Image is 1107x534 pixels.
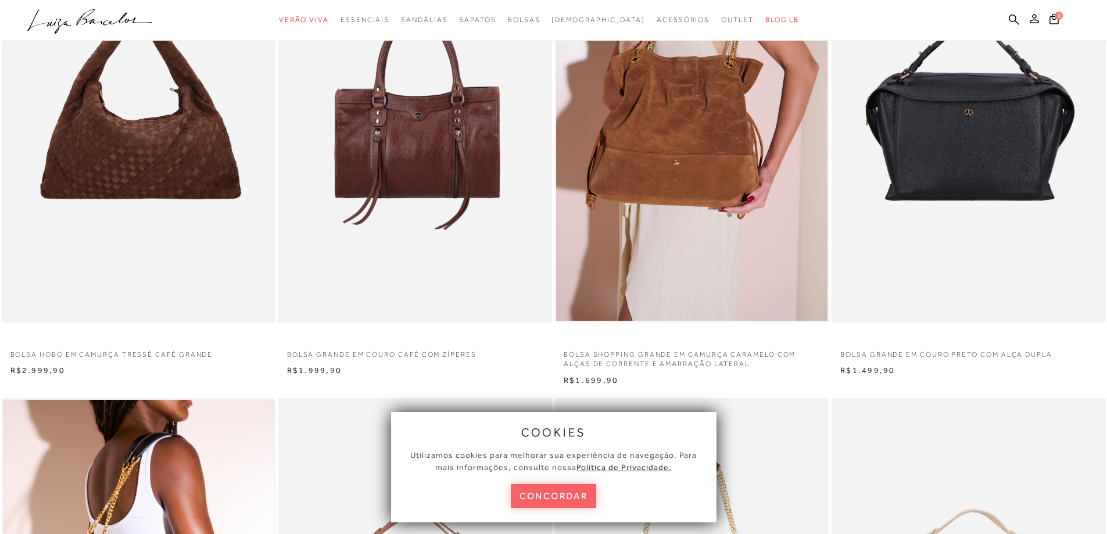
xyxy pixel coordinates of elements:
span: Verão Viva [279,16,329,24]
span: Utilizamos cookies para melhorar sua experiência de navegação. Para mais informações, consulte nossa [410,450,697,472]
a: BOLSA GRANDE EM COURO PRETO COM ALÇA DUPLA [832,343,1105,360]
span: R$2.999,90 [10,365,65,375]
a: categoryNavScreenReaderText [657,9,710,31]
span: Sapatos [459,16,496,24]
span: Acessórios [657,16,710,24]
span: BLOG LB [765,16,799,24]
a: BLOG LB [765,9,799,31]
button: 0 [1046,13,1062,28]
span: R$1.699,90 [564,375,618,385]
a: categoryNavScreenReaderText [401,9,447,31]
span: Outlet [721,16,754,24]
span: R$1.499,90 [840,365,895,375]
span: Bolsas [508,16,540,24]
a: categoryNavScreenReaderText [721,9,754,31]
span: Essenciais [341,16,389,24]
a: BOLSA SHOPPING GRANDE EM CAMURÇA CARAMELO COM ALÇAS DE CORRENTE E AMARRAÇÃO LATERAL [555,343,829,370]
a: BOLSA HOBO EM CAMURÇA TRESSÊ CAFÉ GRANDE [2,343,275,360]
a: categoryNavScreenReaderText [341,9,389,31]
a: Política de Privacidade. [576,463,672,472]
span: 0 [1055,12,1063,20]
span: cookies [521,426,586,439]
a: categoryNavScreenReaderText [459,9,496,31]
span: [DEMOGRAPHIC_DATA] [551,16,645,24]
a: categoryNavScreenReaderText [508,9,540,31]
a: noSubCategoriesText [551,9,645,31]
a: categoryNavScreenReaderText [279,9,329,31]
span: R$1.999,90 [287,365,342,375]
span: Sandálias [401,16,447,24]
a: BOLSA GRANDE EM COURO CAFÉ COM ZÍPERES [278,343,552,360]
button: concordar [511,484,597,508]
